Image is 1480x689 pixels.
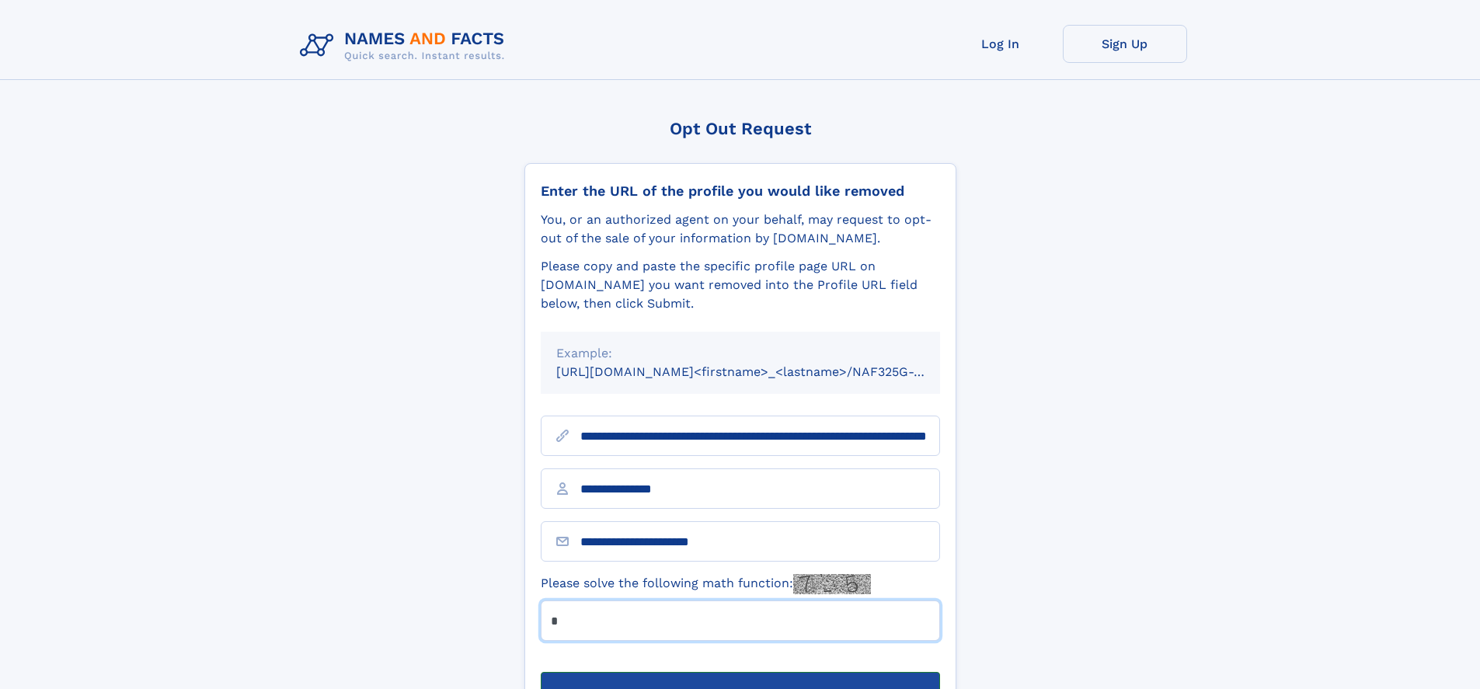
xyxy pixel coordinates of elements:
label: Please solve the following math function: [541,574,871,594]
div: Please copy and paste the specific profile page URL on [DOMAIN_NAME] you want removed into the Pr... [541,257,940,313]
div: You, or an authorized agent on your behalf, may request to opt-out of the sale of your informatio... [541,211,940,248]
small: [URL][DOMAIN_NAME]<firstname>_<lastname>/NAF325G-xxxxxxxx [556,364,970,379]
div: Opt Out Request [524,119,956,138]
img: Logo Names and Facts [294,25,517,67]
a: Sign Up [1063,25,1187,63]
a: Log In [938,25,1063,63]
div: Enter the URL of the profile you would like removed [541,183,940,200]
div: Example: [556,344,925,363]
